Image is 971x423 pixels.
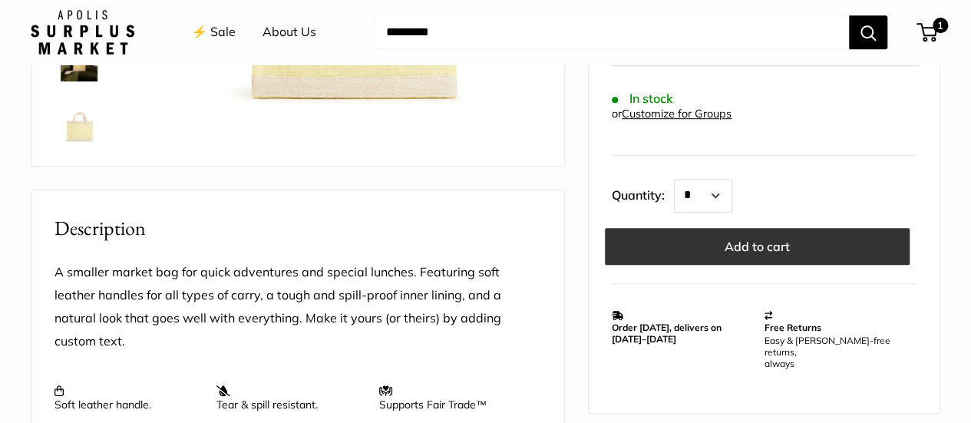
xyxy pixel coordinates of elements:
[54,94,104,143] img: Petite Market Bag in Daisy
[192,21,236,44] a: ⚡️ Sale
[612,91,672,105] span: In stock
[263,21,316,44] a: About Us
[54,384,201,411] p: Soft leather handle.
[612,322,722,345] strong: Order [DATE], delivers on [DATE]–[DATE]
[849,15,887,49] button: Search
[379,384,526,411] p: Supports Fair Trade™
[622,107,732,121] a: Customize for Groups
[54,213,541,243] h2: Description
[374,15,849,49] input: Search...
[605,228,910,265] button: Add to cart
[51,91,107,146] a: Petite Market Bag in Daisy
[765,322,821,333] strong: Free Returns
[54,261,541,353] p: A smaller market bag for quick adventures and special lunches. Featuring soft leather handles for...
[216,384,363,411] p: Tear & spill resistant.
[31,10,134,55] img: Apolis: Surplus Market
[612,104,732,124] div: or
[765,335,910,369] p: Easy & [PERSON_NAME]-free returns, always
[918,23,937,41] a: 1
[612,174,674,213] label: Quantity:
[933,18,948,33] span: 1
